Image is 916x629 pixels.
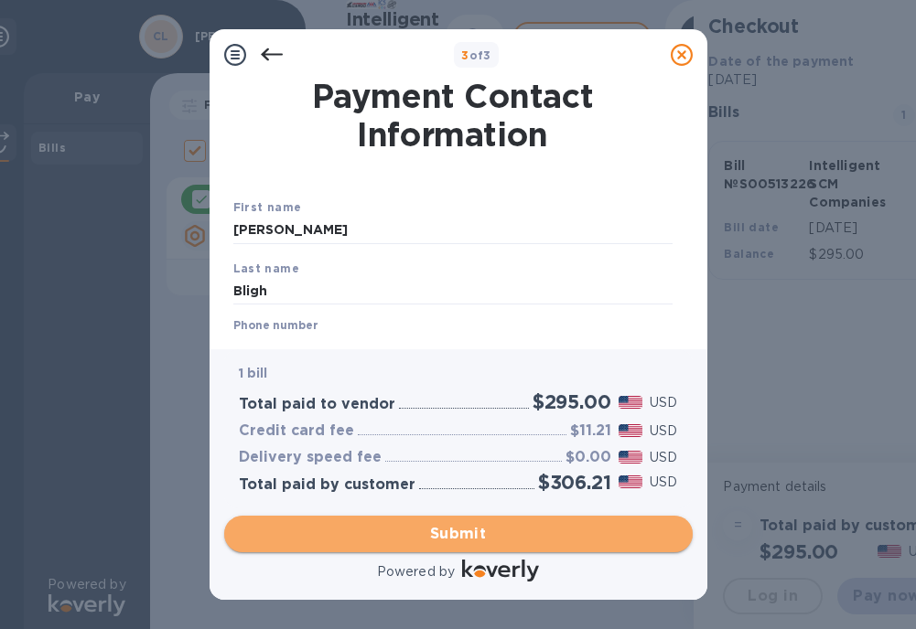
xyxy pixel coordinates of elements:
h1: Payment Contact Information [233,77,673,154]
input: Enter your last name [233,277,673,304]
p: USD [650,421,677,441]
h2: $306.21 [538,471,611,494]
span: Submit [239,523,678,545]
button: Submit [224,516,693,552]
label: Phone number [233,321,318,332]
p: USD [650,393,677,412]
img: Logo [462,560,539,581]
h3: Total paid to vendor [239,396,395,413]
img: USD [619,451,643,464]
h3: Credit card fee [239,422,354,440]
input: Enter your first name [233,217,673,244]
h3: $11.21 [570,422,611,440]
h3: Delivery speed fee [239,449,382,466]
b: of 3 [461,48,491,62]
input: Enter your phone number [312,334,673,361]
h3: Total paid by customer [239,476,415,494]
h2: $295.00 [533,390,611,413]
h3: $0.00 [566,449,611,466]
span: 3 [461,48,469,62]
p: USD [650,473,677,492]
p: Powered by [377,562,455,581]
img: USD [619,424,643,437]
p: USD [650,448,677,467]
b: Last name [233,261,300,275]
b: 1 bill [239,366,268,380]
img: USD [619,396,643,409]
b: First name [233,200,302,214]
img: USD [619,475,643,488]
